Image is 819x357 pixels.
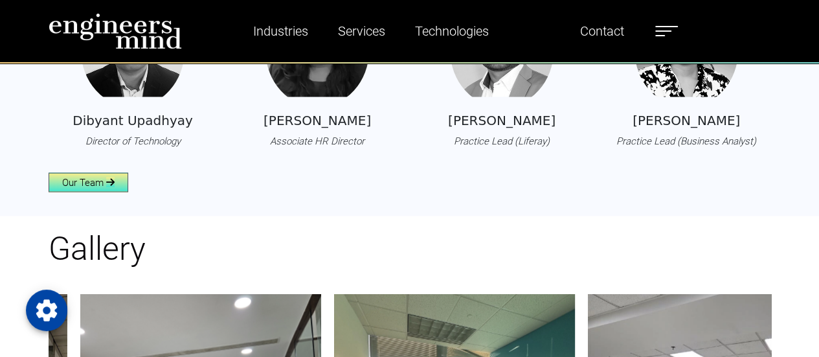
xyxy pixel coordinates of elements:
h1: Gallery [49,229,771,268]
h5: [PERSON_NAME] [264,113,371,128]
a: Services [333,16,390,46]
i: Associate HR Director [270,135,365,147]
h5: Dibyant Upadhyay [73,113,193,128]
i: Practice Lead (Business Analyst) [616,135,756,147]
h5: [PERSON_NAME] [448,113,555,128]
a: Contact [575,16,629,46]
i: Practice Lead (Liferay) [454,135,550,147]
img: logo [49,13,182,49]
a: Industries [248,16,313,46]
a: Our Team [49,173,128,192]
h5: [PERSON_NAME] [633,113,740,128]
i: Director of Technology [85,135,180,147]
a: Technologies [410,16,494,46]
